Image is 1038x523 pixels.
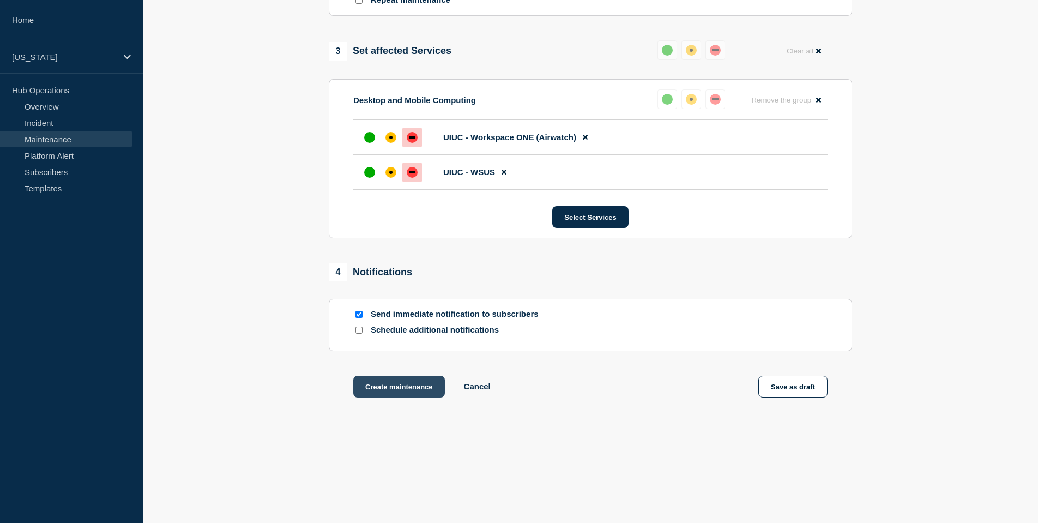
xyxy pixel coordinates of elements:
div: up [662,94,673,105]
div: down [407,132,418,143]
p: [US_STATE] [12,52,117,62]
div: Set affected Services [329,42,451,61]
span: Remove the group [751,96,811,104]
button: Save as draft [758,376,828,398]
button: Cancel [464,382,491,391]
button: up [657,40,677,60]
button: affected [681,40,701,60]
span: UIUC - Workspace ONE (Airwatch) [443,133,576,142]
button: down [705,89,725,109]
div: affected [686,45,697,56]
input: Send immediate notification to subscribers [355,311,363,318]
button: Select Services [552,206,628,228]
div: up [364,132,375,143]
p: Desktop and Mobile Computing [353,95,476,105]
span: UIUC - WSUS [443,167,495,177]
span: 4 [329,263,347,281]
button: Remove the group [745,89,828,111]
button: Create maintenance [353,376,445,398]
span: 3 [329,42,347,61]
div: down [407,167,418,178]
button: Clear all [780,40,828,62]
button: down [705,40,725,60]
div: down [710,94,721,105]
button: up [657,89,677,109]
div: up [662,45,673,56]
div: affected [385,132,396,143]
div: Notifications [329,263,412,281]
p: Schedule additional notifications [371,325,545,335]
input: Schedule additional notifications [355,327,363,334]
div: down [710,45,721,56]
div: affected [686,94,697,105]
div: up [364,167,375,178]
p: Send immediate notification to subscribers [371,309,545,320]
button: affected [681,89,701,109]
div: affected [385,167,396,178]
